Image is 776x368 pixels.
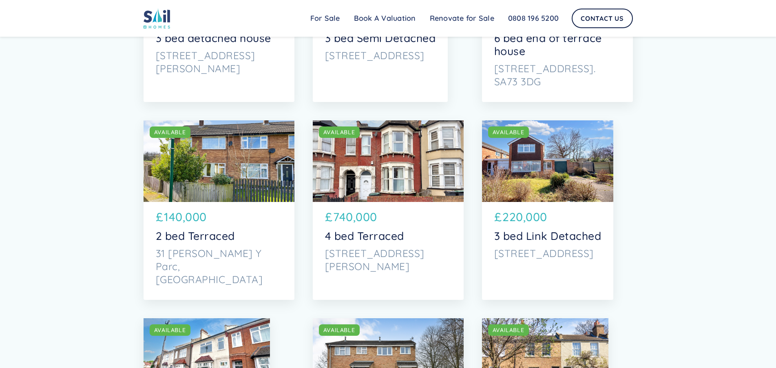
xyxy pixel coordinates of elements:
p: [STREET_ADDRESS] [494,247,601,260]
a: Book A Valuation [347,10,423,27]
p: [STREET_ADDRESS] [325,49,436,62]
a: 0808 196 5200 [501,10,566,27]
div: AVAILABLE [323,326,355,334]
p: [STREET_ADDRESS]. SA73 3DG [494,62,621,88]
p: 3 bed Link Detached [494,230,601,243]
p: £ [325,208,333,226]
div: AVAILABLE [154,128,186,136]
p: 740,000 [333,208,377,226]
p: £ [156,208,164,226]
p: 220,000 [502,208,547,226]
div: AVAILABLE [154,326,186,334]
p: 6 bed end of terrace house [494,32,621,58]
img: sail home logo colored [144,8,170,29]
a: For Sale [303,10,347,27]
p: 2 bed Terraced [156,230,282,243]
a: AVAILABLE£740,0004 bed Terraced[STREET_ADDRESS][PERSON_NAME] [313,120,464,300]
a: AVAILABLE£140,0002 bed Terraced31 [PERSON_NAME] Y Parc, [GEOGRAPHIC_DATA] [144,120,294,300]
p: [STREET_ADDRESS][PERSON_NAME] [156,49,282,75]
div: AVAILABLE [493,128,524,136]
a: Contact Us [572,9,633,28]
div: AVAILABLE [493,326,524,334]
p: £ [494,208,502,226]
a: Renovate for Sale [423,10,501,27]
div: AVAILABLE [323,128,355,136]
p: 3 bed detached house [156,32,282,45]
p: 4 bed Terraced [325,230,451,243]
p: 31 [PERSON_NAME] Y Parc, [GEOGRAPHIC_DATA] [156,247,282,286]
a: AVAILABLE£220,0003 bed Link Detached[STREET_ADDRESS] [482,120,614,300]
p: [STREET_ADDRESS][PERSON_NAME] [325,247,451,273]
p: 140,000 [164,208,207,226]
p: 3 bed Semi Detached [325,32,436,45]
